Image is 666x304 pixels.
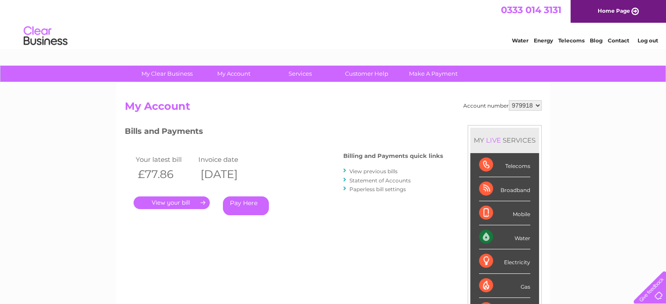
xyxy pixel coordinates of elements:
a: Blog [590,37,603,44]
div: Account number [463,100,542,111]
a: My Clear Business [131,66,203,82]
div: Gas [479,274,530,298]
a: Statement of Accounts [349,177,411,184]
div: MY SERVICES [470,128,539,153]
a: Paperless bill settings [349,186,406,192]
h4: Billing and Payments quick links [343,153,443,159]
a: Energy [534,37,553,44]
a: Services [264,66,336,82]
div: Clear Business is a trading name of Verastar Limited (registered in [GEOGRAPHIC_DATA] No. 3667643... [127,5,540,42]
a: View previous bills [349,168,398,175]
th: £77.86 [134,165,197,183]
div: Water [479,225,530,249]
a: My Account [197,66,270,82]
a: Contact [608,37,629,44]
th: [DATE] [196,165,259,183]
img: logo.png [23,23,68,49]
div: Mobile [479,201,530,225]
a: Pay Here [223,196,269,215]
a: Log out [637,37,658,44]
div: Broadband [479,177,530,201]
a: Customer Help [331,66,403,82]
a: . [134,196,210,209]
a: 0333 014 3131 [501,4,561,15]
a: Water [512,37,529,44]
h3: Bills and Payments [125,125,443,140]
div: LIVE [484,136,503,144]
div: Telecoms [479,153,530,177]
td: Your latest bill [134,154,197,165]
h2: My Account [125,100,542,117]
div: Electricity [479,249,530,273]
a: Telecoms [558,37,585,44]
a: Make A Payment [397,66,469,82]
td: Invoice date [196,154,259,165]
